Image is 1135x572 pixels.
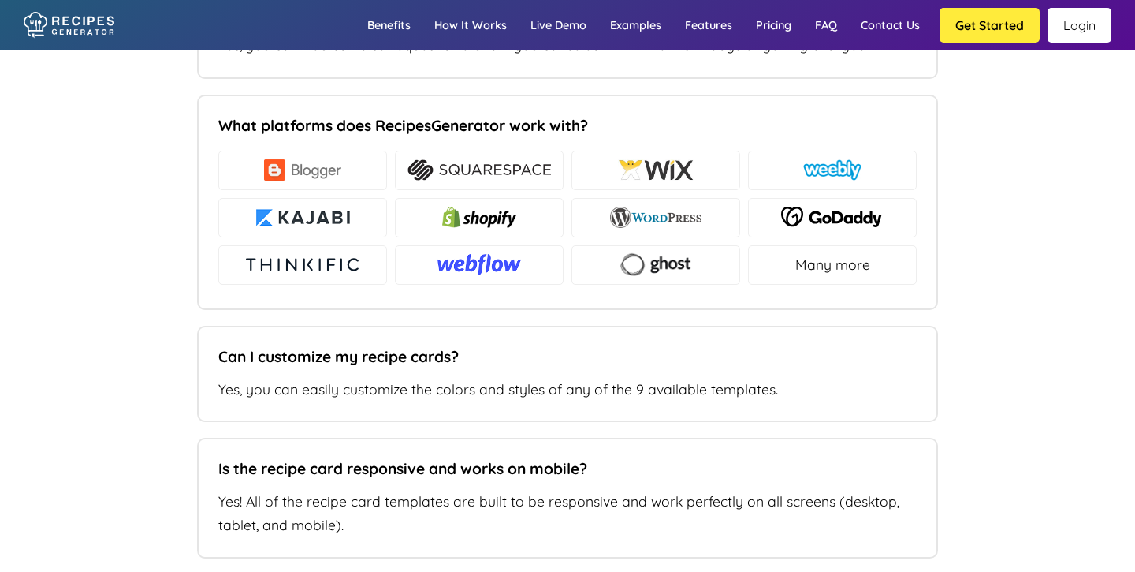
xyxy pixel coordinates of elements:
h5: Can I customize my recipe cards? [218,347,909,366]
div: Many more [748,245,917,285]
img: platform-shopify.png [442,207,515,228]
img: platform-blogger.png [264,159,342,181]
a: Live demo [519,2,598,48]
img: platform-thinkific.svg [244,254,362,275]
a: Examples [598,2,673,48]
p: Yes, you can easily customize the colors and styles of any of the 9 available templates. [218,378,917,402]
a: Contact us [849,2,932,48]
p: Yes! All of the recipe card templates are built to be responsive and work perfectly on all screen... [218,490,917,537]
img: platform-kajabi.png [254,207,352,228]
img: platform-squarespace.png [407,159,550,181]
img: webflow.png [437,254,521,275]
a: Features [673,2,744,48]
img: platform-weebly.png [803,159,861,181]
img: platform-godaddy.svg [781,207,884,228]
a: Benefits [355,2,422,48]
a: How it works [422,2,519,48]
h5: Is the recipe card responsive and works on mobile? [218,459,909,478]
h5: What platforms does RecipesGenerator work with? [218,116,909,135]
img: ghost.png [620,252,692,279]
a: FAQ [803,2,849,48]
img: platform-wix.jpg [618,159,694,181]
button: Get Started [940,8,1040,43]
a: Pricing [744,2,803,48]
img: platform-wordpress.png [610,207,702,228]
a: Login [1048,8,1111,43]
